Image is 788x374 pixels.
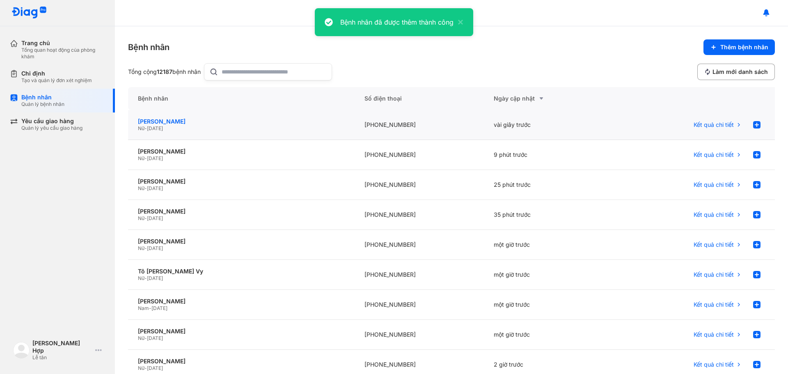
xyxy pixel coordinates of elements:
span: Kết quả chi tiết [694,121,734,128]
button: Làm mới danh sách [697,64,775,80]
span: - [144,185,147,191]
span: [DATE] [147,215,163,221]
div: Yêu cầu giao hàng [21,117,82,125]
span: Kết quả chi tiết [694,331,734,338]
div: [PHONE_NUMBER] [355,140,484,170]
span: Kết quả chi tiết [694,301,734,308]
span: - [149,305,151,311]
div: vài giây trước [484,110,613,140]
span: 12187 [157,68,172,75]
span: Kết quả chi tiết [694,361,734,368]
div: 25 phút trước [484,170,613,200]
span: Kết quả chi tiết [694,241,734,248]
span: Kết quả chi tiết [694,211,734,218]
span: Nữ [138,365,144,371]
img: logo [13,342,30,358]
span: Nữ [138,245,144,251]
div: 9 phút trước [484,140,613,170]
span: Nữ [138,275,144,281]
div: [PHONE_NUMBER] [355,200,484,230]
div: Tổng cộng bệnh nhân [128,68,201,76]
button: Thêm bệnh nhân [703,39,775,55]
span: [DATE] [147,335,163,341]
span: Nam [138,305,149,311]
div: Ngày cập nhật [494,94,603,103]
div: Bệnh nhân [128,87,355,110]
div: [PERSON_NAME] [138,178,345,185]
div: [PERSON_NAME] [138,328,345,335]
span: Thêm bệnh nhân [720,44,768,51]
div: Lễ tân [32,354,92,361]
div: [PERSON_NAME] [138,238,345,245]
div: [PERSON_NAME] [138,118,345,125]
span: - [144,215,147,221]
span: [DATE] [147,185,163,191]
div: Quản lý yêu cầu giao hàng [21,125,82,131]
div: [PHONE_NUMBER] [355,320,484,350]
div: Số điện thoại [355,87,484,110]
span: Nữ [138,185,144,191]
div: Tạo và quản lý đơn xét nghiệm [21,77,92,84]
span: - [144,275,147,281]
span: - [144,365,147,371]
div: một giờ trước [484,230,613,260]
span: - [144,125,147,131]
span: [DATE] [147,155,163,161]
span: Kết quả chi tiết [694,271,734,278]
div: Chỉ định [21,70,92,77]
div: Bệnh nhân đã được thêm thành công [340,17,454,27]
div: [PERSON_NAME] [138,298,345,305]
span: Kết quả chi tiết [694,151,734,158]
button: close [454,17,463,27]
span: [DATE] [151,305,167,311]
div: Quản lý bệnh nhân [21,101,64,108]
div: Bệnh nhân [128,41,170,53]
div: Tổng quan hoạt động của phòng khám [21,47,105,60]
div: [PERSON_NAME] Hợp [32,340,92,354]
span: Nữ [138,215,144,221]
div: [PHONE_NUMBER] [355,170,484,200]
span: [DATE] [147,125,163,131]
span: [DATE] [147,275,163,281]
div: [PERSON_NAME] [138,358,345,365]
span: Nữ [138,335,144,341]
div: một giờ trước [484,320,613,350]
div: [PERSON_NAME] [138,148,345,155]
div: [PHONE_NUMBER] [355,290,484,320]
span: [DATE] [147,365,163,371]
div: [PHONE_NUMBER] [355,110,484,140]
span: Làm mới danh sách [712,68,768,76]
div: 35 phút trước [484,200,613,230]
div: một giờ trước [484,290,613,320]
div: một giờ trước [484,260,613,290]
div: [PHONE_NUMBER] [355,260,484,290]
span: Nữ [138,155,144,161]
span: Nữ [138,125,144,131]
span: - [144,335,147,341]
span: - [144,245,147,251]
span: [DATE] [147,245,163,251]
div: Trang chủ [21,39,105,47]
div: Tô [PERSON_NAME] Vy [138,268,345,275]
div: [PHONE_NUMBER] [355,230,484,260]
div: Bệnh nhân [21,94,64,101]
span: - [144,155,147,161]
span: Kết quả chi tiết [694,181,734,188]
img: logo [11,7,47,19]
div: [PERSON_NAME] [138,208,345,215]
